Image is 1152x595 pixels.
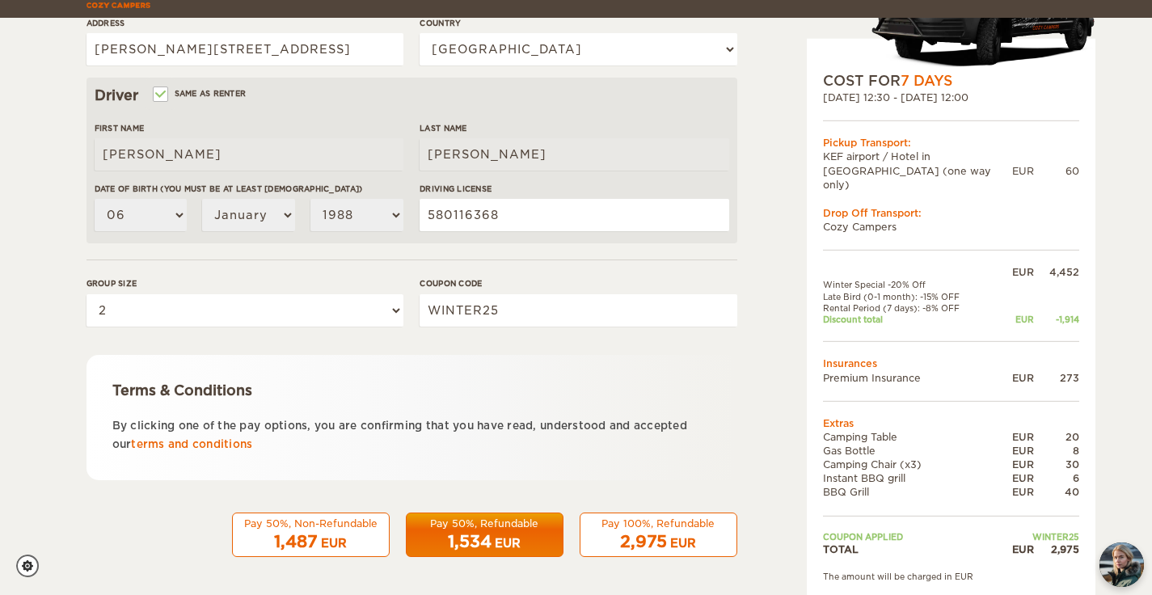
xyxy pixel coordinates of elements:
[16,555,49,577] a: Cookie settings
[823,290,995,302] td: Late Bird (0-1 month): -15% OFF
[994,542,1033,556] div: EUR
[823,71,1079,91] div: COST FOR
[1034,163,1079,177] div: 60
[823,430,995,444] td: Camping Table
[823,136,1079,150] div: Pickup Transport:
[823,91,1079,104] div: [DATE] 12:30 - [DATE] 12:00
[420,138,728,171] input: e.g. Smith
[87,17,403,29] label: Address
[1099,542,1144,587] button: chat-button
[112,416,711,454] p: By clicking one of the pay options, you are confirming that you have read, understood and accepte...
[823,471,995,485] td: Instant BBQ grill
[823,530,995,542] td: Coupon applied
[823,302,995,314] td: Rental Period (7 days): -8% OFF
[823,314,995,325] td: Discount total
[823,444,995,458] td: Gas Bottle
[823,458,995,471] td: Camping Chair (x3)
[1034,444,1079,458] div: 8
[823,206,1079,220] div: Drop Off Transport:
[901,73,952,89] span: 7 Days
[994,485,1033,499] div: EUR
[1099,542,1144,587] img: Freyja at Cozy Campers
[420,183,728,195] label: Driving License
[112,381,711,400] div: Terms & Conditions
[420,199,728,231] input: e.g. 14789654B
[620,532,667,551] span: 2,975
[420,277,736,289] label: Coupon code
[994,314,1033,325] div: EUR
[87,33,403,65] input: e.g. Street, City, Zip Code
[154,91,165,101] input: Same as renter
[232,513,390,558] button: Pay 50%, Non-Refundable 1,487 EUR
[95,183,403,195] label: Date of birth (You must be at least [DEMOGRAPHIC_DATA])
[1034,458,1079,471] div: 30
[823,542,995,556] td: TOTAL
[994,444,1033,458] div: EUR
[448,532,492,551] span: 1,534
[823,370,995,384] td: Premium Insurance
[1034,471,1079,485] div: 6
[87,277,403,289] label: Group size
[154,86,247,101] label: Same as renter
[823,485,995,499] td: BBQ Grill
[95,122,403,134] label: First Name
[823,357,1079,370] td: Insurances
[994,530,1078,542] td: WINTER25
[1012,163,1034,177] div: EUR
[823,416,1079,430] td: Extras
[1034,370,1079,384] div: 273
[420,17,736,29] label: Country
[994,370,1033,384] div: EUR
[580,513,737,558] button: Pay 100%, Refundable 2,975 EUR
[994,471,1033,485] div: EUR
[1034,542,1079,556] div: 2,975
[823,150,1012,191] td: KEF airport / Hotel in [GEOGRAPHIC_DATA] (one way only)
[321,535,347,551] div: EUR
[590,517,727,530] div: Pay 100%, Refundable
[95,138,403,171] input: e.g. William
[495,535,521,551] div: EUR
[420,122,728,134] label: Last Name
[1034,314,1079,325] div: -1,914
[131,438,252,450] a: terms and conditions
[274,532,318,551] span: 1,487
[95,86,729,105] div: Driver
[994,430,1033,444] div: EUR
[823,220,1079,234] td: Cozy Campers
[994,458,1033,471] div: EUR
[1034,485,1079,499] div: 40
[823,279,995,290] td: Winter Special -20% Off
[823,571,1079,582] div: The amount will be charged in EUR
[416,517,553,530] div: Pay 50%, Refundable
[994,265,1033,279] div: EUR
[1034,430,1079,444] div: 20
[670,535,696,551] div: EUR
[1034,265,1079,279] div: 4,452
[243,517,379,530] div: Pay 50%, Non-Refundable
[406,513,563,558] button: Pay 50%, Refundable 1,534 EUR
